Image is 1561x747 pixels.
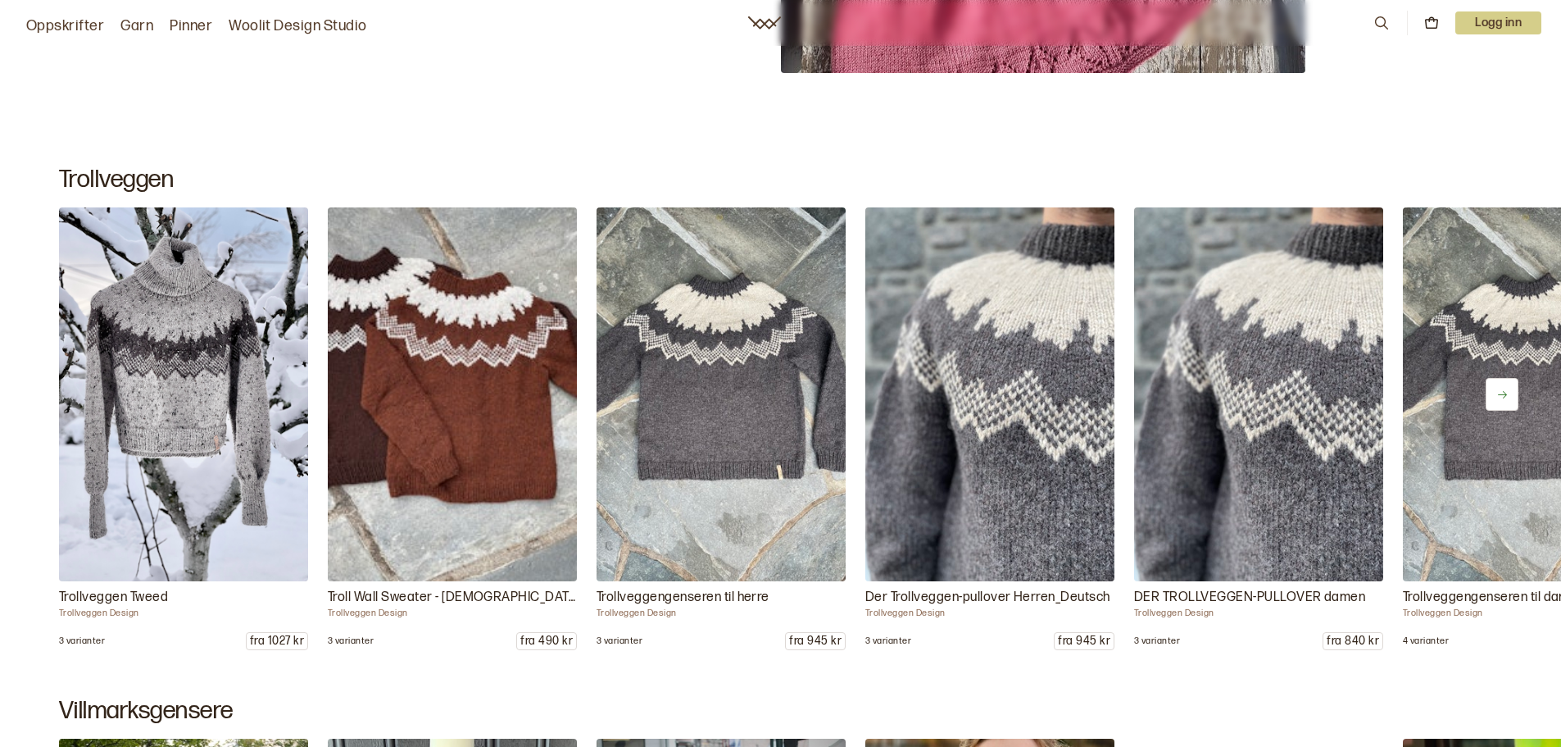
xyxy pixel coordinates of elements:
a: Oppskrifter [26,15,104,38]
h2: Villmarksgensere [59,696,1502,726]
p: fra 1027 kr [247,633,307,649]
a: Trollveggen Design Trollveggen Tweed Denne Trollveggengenseren er ein romsleg men kort genser som... [59,207,308,650]
p: Der Trollveggen-pullover Herren_Deutsch [865,588,1114,608]
p: Trollveggen Design [597,608,846,619]
p: fra 945 kr [1055,633,1114,649]
a: Trollveggen Design Trollveggen Design Der Trollveggen-Pullover ist eine Hommage an die norwegisch... [865,207,1114,650]
img: Trollveggen Design Der Trollveggen-pullover damen Der Trollveggen-Pullover ist eine Hommage an di... [1134,207,1383,581]
a: Pinner [170,15,212,38]
p: 3 varianter [597,635,642,647]
img: Trollveggen Design Trollveggen Design Der Trollveggen-Pullover ist eine Hommage an die norwegisch... [865,207,1114,581]
p: Trollveggen Design [59,608,308,619]
p: fra 840 kr [1323,633,1382,649]
a: Trollveggen Design Der Trollveggen-pullover damen Der Trollveggen-Pullover ist eine Hommage an di... [1134,207,1383,650]
p: 3 varianter [1134,635,1180,647]
p: fra 945 kr [786,633,845,649]
a: Woolit [748,16,781,30]
p: Trollveggen Design [328,608,577,619]
button: User dropdown [1455,11,1541,34]
a: Garn [120,15,153,38]
a: Woolit Design Studio [229,15,367,38]
img: Trollveggen Design Trollveggengenseren til herre Denne Trollveggengenseren er ein lettstrikka gen... [597,207,846,581]
p: Troll Wall Sweater - [DEMOGRAPHIC_DATA] [328,588,577,608]
p: 3 varianter [328,635,374,647]
p: 4 varianter [1403,635,1449,647]
a: Trollveggen Design Trollveggengenseren til herre Denne Trollveggengenseren er ein lettstrikka gen... [597,207,846,650]
p: 3 varianter [59,635,105,647]
h2: Trollveggen [59,165,1502,194]
img: Trollveggen Design Troll Wall Sweater The Troll Wall sweater is a tribute to Norwegian nature and... [328,207,577,581]
p: Trollveggen Design [865,608,1114,619]
p: fra 490 kr [517,633,576,649]
p: Logg inn [1455,11,1541,34]
p: 3 varianter [865,635,911,647]
p: Trollveggen Tweed [59,588,308,608]
p: Trollveggengenseren til herre [597,588,846,608]
a: Trollveggen Design Troll Wall Sweater The Troll Wall sweater is a tribute to Norwegian nature and... [328,207,577,650]
p: Trollveggen Design [1134,608,1383,619]
p: DER TROLLVEGGEN-PULLOVER damen [1134,588,1383,608]
img: Trollveggen Design Trollveggen Tweed Denne Trollveggengenseren er ein romsleg men kort genser som... [59,207,308,581]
